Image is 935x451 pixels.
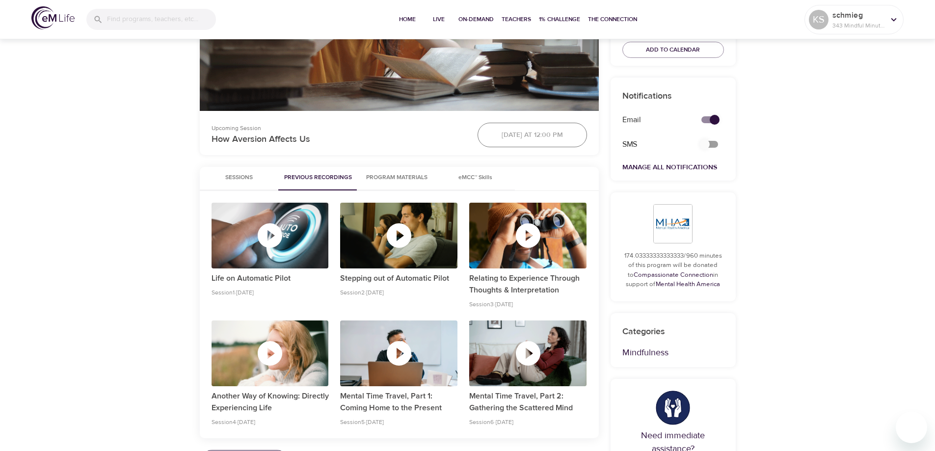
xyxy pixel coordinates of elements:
p: Mental Time Travel, Part 2: Gathering the Scattered Mind [469,390,587,414]
span: 1% Challenge [539,14,580,25]
p: schmieg [832,9,884,21]
p: Session 6 · [DATE] [469,418,587,426]
span: Previous Recordings [284,173,352,183]
img: logo [31,6,75,29]
div: KS [809,10,828,29]
span: Program Materials [364,173,430,183]
p: Session 1 · [DATE] [212,288,329,297]
p: Session 3 · [DATE] [469,300,587,309]
p: 174.03333333333333/960 minutes of this program will be donated to in support of [622,251,724,290]
span: On-Demand [458,14,494,25]
span: Teachers [502,14,531,25]
p: How Aversion Affects Us [212,133,466,146]
img: hands.png [656,391,690,425]
p: Another Way of Knowing: Directly Experiencing Life [212,390,329,414]
p: Session 2 · [DATE] [340,288,457,297]
a: Manage All Notifications [622,163,717,172]
span: Sessions [206,173,272,183]
span: eMCC™ Skills [442,173,509,183]
div: Email [616,108,690,132]
p: Relating to Experience Through Thoughts & Interpretation [469,272,587,296]
p: Stepping out of Automatic Pilot [340,272,457,284]
p: Session 5 · [DATE] [340,418,457,426]
input: Find programs, teachers, etc... [107,9,216,30]
p: Mindfulness [622,346,724,359]
div: SMS [616,133,690,156]
span: The Connection [588,14,637,25]
span: Add to Calendar [646,45,700,55]
button: Add to Calendar [622,42,724,58]
a: Mental Health America [656,280,720,288]
p: Mental Time Travel, Part 1: Coming Home to the Present [340,390,457,414]
span: Home [396,14,419,25]
p: Categories [622,325,724,338]
p: Upcoming Session [212,124,466,133]
p: 343 Mindful Minutes [832,21,884,30]
a: Compassionate Connection [634,271,713,279]
iframe: Button to launch messaging window [896,412,927,443]
p: Session 4 · [DATE] [212,418,329,426]
p: Life on Automatic Pilot [212,272,329,284]
span: Live [427,14,451,25]
p: Notifications [622,89,724,103]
